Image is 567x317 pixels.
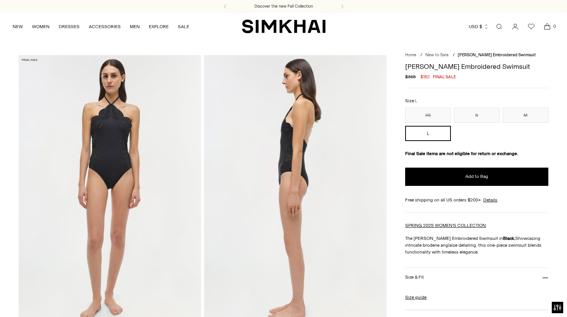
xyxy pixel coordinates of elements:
[453,52,455,59] div: /
[405,294,426,301] a: Size guide
[551,23,558,30] span: 0
[59,18,80,35] a: DRESSES
[483,197,497,203] a: Details
[405,126,451,141] button: L
[420,73,430,80] span: $182
[415,98,417,103] span: L
[425,52,449,57] a: New to Sale
[524,19,539,34] a: Wishlist
[508,19,523,34] a: Go to the account page
[242,19,326,34] a: SIMKHAI
[13,18,23,35] a: NEW
[254,3,313,10] a: Discover the new Fall Collection
[405,52,416,57] a: Home
[405,223,486,228] a: SPRING 2025 WOMEN'S COLLECTION
[458,52,536,57] span: [PERSON_NAME] Embroidered Swimsuit
[405,97,417,105] label: Size:
[89,18,121,35] a: ACCESSORIES
[405,108,451,123] button: XS
[540,19,555,34] a: Open cart modal
[405,275,423,280] h3: Size & Fit
[32,18,50,35] a: WOMEN
[454,108,500,123] button: S
[405,63,548,70] h1: [PERSON_NAME] Embroidered Swimsuit
[405,52,548,59] nav: breadcrumbs
[405,235,548,255] p: The [PERSON_NAME] Embroidered Swimsuit in Showcasing intricate broderie anglaise detailing, this ...
[503,108,548,123] button: M
[149,18,169,35] a: EXPLORE
[405,73,416,80] s: $365
[465,173,488,180] span: Add to Bag
[503,236,515,241] strong: Black.
[469,18,489,35] button: USD $
[405,197,548,203] div: Free shipping on all US orders $200+
[492,19,507,34] a: Open search modal
[178,18,189,35] a: SALE
[130,18,140,35] a: MEN
[420,52,422,59] div: /
[405,151,518,156] strong: Final Sale items are not eligible for return or exchange.
[405,268,548,287] button: Size & Fit
[405,168,548,186] button: Add to Bag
